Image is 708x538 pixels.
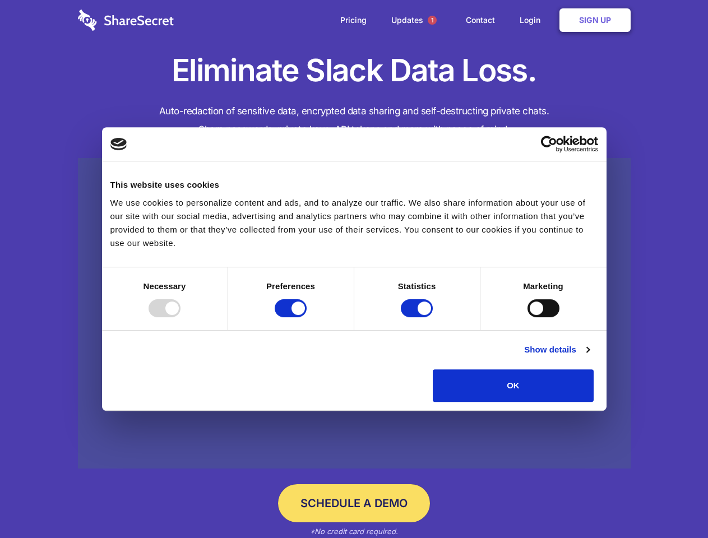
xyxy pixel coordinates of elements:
div: We use cookies to personalize content and ads, and to analyze our traffic. We also share informat... [110,196,598,250]
strong: Necessary [144,281,186,291]
a: Schedule a Demo [278,484,430,522]
a: Pricing [329,3,378,38]
button: OK [433,369,594,402]
img: logo-wordmark-white-trans-d4663122ce5f474addd5e946df7df03e33cb6a1c49d2221995e7729f52c070b2.svg [78,10,174,31]
div: This website uses cookies [110,178,598,192]
h4: Auto-redaction of sensitive data, encrypted data sharing and self-destructing private chats. Shar... [78,102,631,139]
a: Show details [524,343,589,356]
strong: Marketing [523,281,563,291]
a: Login [508,3,557,38]
a: Wistia video thumbnail [78,158,631,469]
strong: Statistics [398,281,436,291]
h1: Eliminate Slack Data Loss. [78,50,631,91]
em: *No credit card required. [310,527,398,536]
strong: Preferences [266,281,315,291]
a: Usercentrics Cookiebot - opens in a new window [500,136,598,152]
a: Sign Up [559,8,631,32]
a: Contact [455,3,506,38]
span: 1 [428,16,437,25]
img: logo [110,138,127,150]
